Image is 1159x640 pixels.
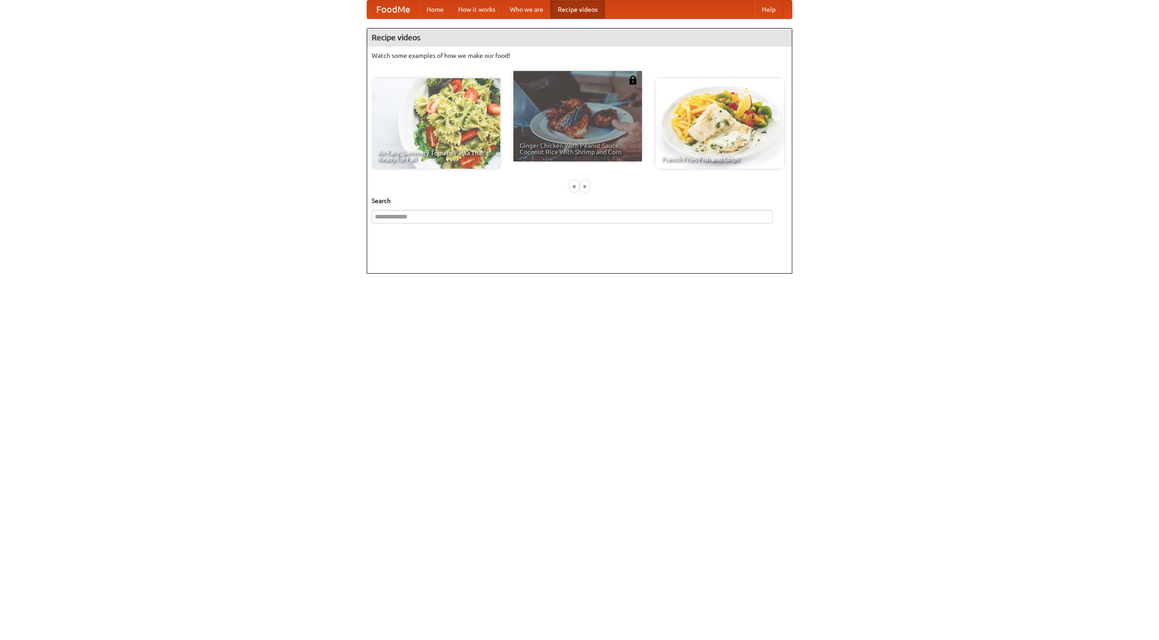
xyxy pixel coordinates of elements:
[628,76,637,85] img: 483408.png
[656,78,784,169] a: French Fries Fish and Chips
[372,51,787,60] p: Watch some examples of how we make our food!
[503,0,551,19] a: Who we are
[372,196,787,205] h5: Search
[581,180,589,192] div: »
[570,180,578,192] div: «
[551,0,605,19] a: Recipe videos
[378,150,494,162] span: An Easy, Summery Tomato Pasta That's Ready for Fall
[367,0,419,19] a: FoodMe
[367,28,792,47] h4: Recipe videos
[451,0,503,19] a: How it works
[662,156,778,162] span: French Fries Fish and Chips
[755,0,783,19] a: Help
[372,78,500,169] a: An Easy, Summery Tomato Pasta That's Ready for Fall
[419,0,451,19] a: Home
